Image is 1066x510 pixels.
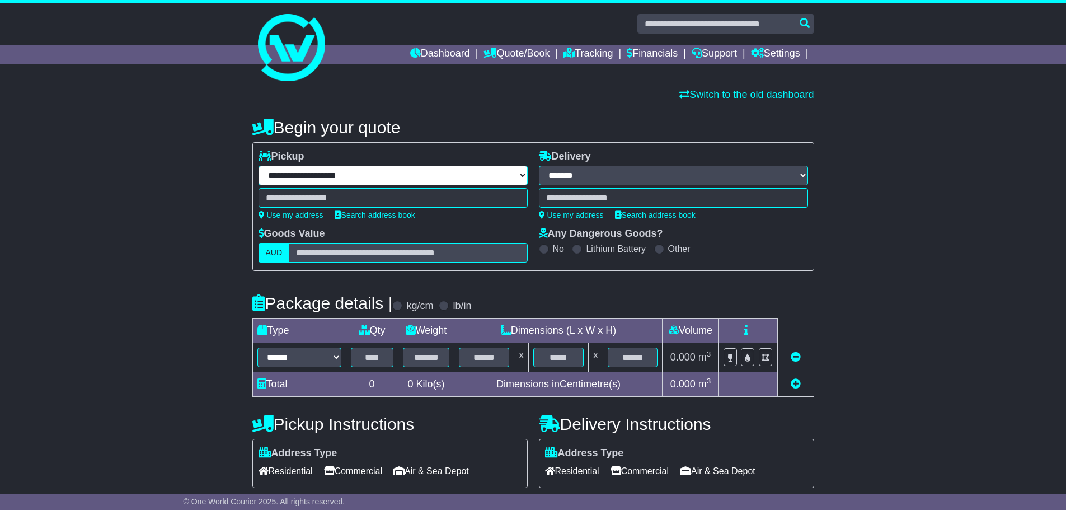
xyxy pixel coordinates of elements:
[611,462,669,480] span: Commercial
[259,228,325,240] label: Goods Value
[252,294,393,312] h4: Package details |
[324,462,382,480] span: Commercial
[539,210,604,219] a: Use my address
[791,378,801,390] a: Add new item
[454,319,663,343] td: Dimensions (L x W x H)
[453,300,471,312] label: lb/in
[563,45,613,64] a: Tracking
[407,378,413,390] span: 0
[393,462,469,480] span: Air & Sea Depot
[252,372,346,397] td: Total
[670,352,696,363] span: 0.000
[252,415,528,433] h4: Pickup Instructions
[668,244,691,254] label: Other
[707,377,711,385] sup: 3
[627,45,678,64] a: Financials
[410,45,470,64] a: Dashboard
[615,210,696,219] a: Search address book
[707,350,711,358] sup: 3
[252,118,814,137] h4: Begin your quote
[692,45,737,64] a: Support
[663,319,719,343] td: Volume
[539,151,591,163] label: Delivery
[398,372,454,397] td: Kilo(s)
[514,343,529,372] td: x
[335,210,415,219] a: Search address book
[398,319,454,343] td: Weight
[751,45,800,64] a: Settings
[539,228,663,240] label: Any Dangerous Goods?
[545,447,624,460] label: Address Type
[539,415,814,433] h4: Delivery Instructions
[553,244,564,254] label: No
[184,497,345,506] span: © One World Courier 2025. All rights reserved.
[586,244,646,254] label: Lithium Battery
[588,343,603,372] td: x
[259,243,290,263] label: AUD
[680,462,755,480] span: Air & Sea Depot
[346,372,398,397] td: 0
[698,378,711,390] span: m
[259,447,337,460] label: Address Type
[679,89,814,100] a: Switch to the old dashboard
[454,372,663,397] td: Dimensions in Centimetre(s)
[670,378,696,390] span: 0.000
[483,45,550,64] a: Quote/Book
[406,300,433,312] label: kg/cm
[259,462,313,480] span: Residential
[791,352,801,363] a: Remove this item
[346,319,398,343] td: Qty
[698,352,711,363] span: m
[259,151,304,163] label: Pickup
[259,210,323,219] a: Use my address
[252,319,346,343] td: Type
[545,462,599,480] span: Residential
